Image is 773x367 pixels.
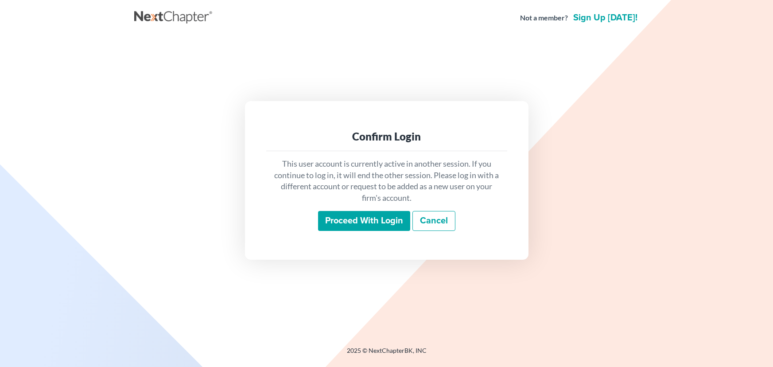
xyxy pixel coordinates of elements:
[318,211,410,231] input: Proceed with login
[134,346,639,362] div: 2025 © NextChapterBK, INC
[412,211,455,231] a: Cancel
[273,158,500,204] p: This user account is currently active in another session. If you continue to log in, it will end ...
[520,13,568,23] strong: Not a member?
[571,13,639,22] a: Sign up [DATE]!
[273,129,500,144] div: Confirm Login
